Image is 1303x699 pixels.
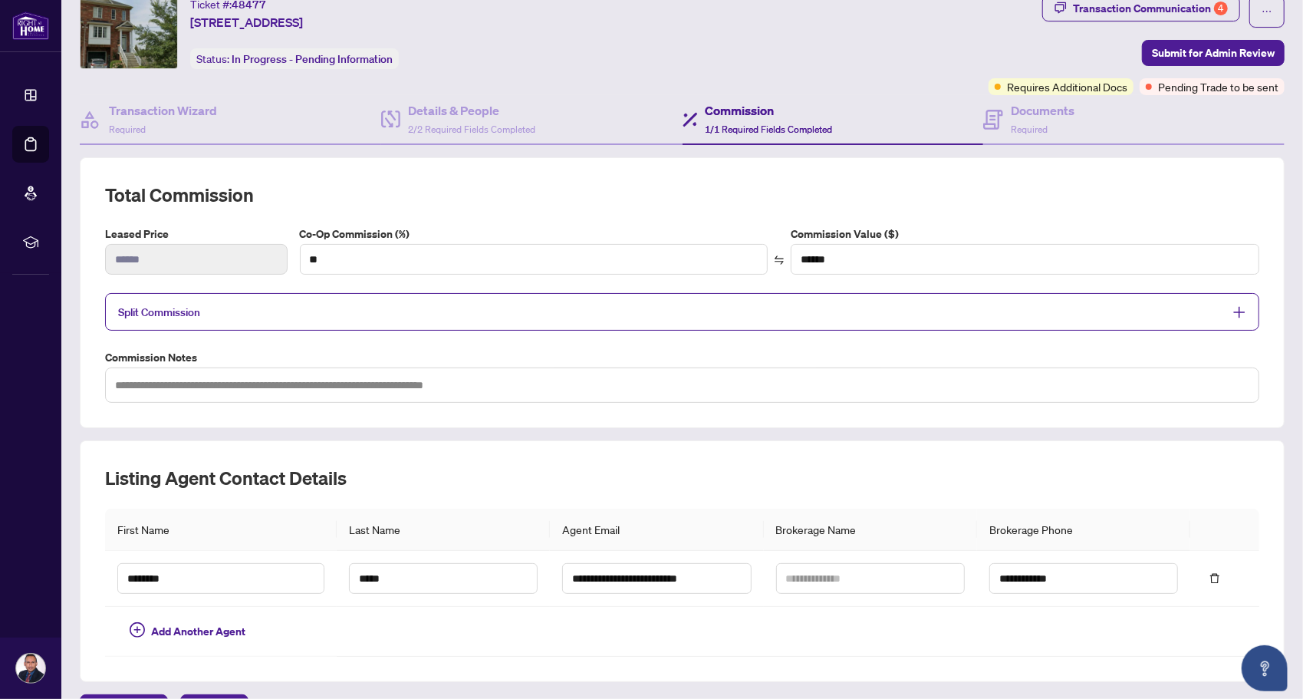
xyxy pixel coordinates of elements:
img: Profile Icon [16,654,45,683]
label: Co-Op Commission (%) [300,226,768,242]
span: 1/1 Required Fields Completed [706,124,833,135]
th: Agent Email [550,509,763,551]
span: swap [774,255,785,265]
span: Pending Trade to be sent [1158,78,1278,95]
span: Required [1011,124,1048,135]
img: logo [12,12,49,40]
button: Submit for Admin Review [1142,40,1285,66]
div: Status: [190,48,399,69]
button: Add Another Agent [117,619,258,644]
label: Commission Value ($) [791,226,1259,242]
h2: Total Commission [105,183,1259,207]
span: [STREET_ADDRESS] [190,13,303,31]
button: Open asap [1242,645,1288,691]
th: Brokerage Phone [977,509,1190,551]
span: Split Commission [118,305,200,319]
label: Leased Price [105,226,288,242]
h4: Transaction Wizard [109,101,217,120]
div: 4 [1214,2,1228,15]
h2: Listing Agent Contact Details [105,466,1259,490]
span: ellipsis [1262,6,1272,17]
h4: Commission [706,101,833,120]
span: Required [109,124,146,135]
div: Split Commission [105,293,1259,331]
span: plus-circle [130,622,145,638]
th: Brokerage Name [764,509,977,551]
span: Requires Additional Docs [1007,78,1127,95]
span: Add Another Agent [151,623,245,640]
span: In Progress - Pending Information [232,52,393,66]
th: First Name [105,509,337,551]
span: delete [1209,573,1220,584]
h4: Details & People [408,101,535,120]
h4: Documents [1011,101,1074,120]
label: Commission Notes [105,349,1259,366]
span: 2/2 Required Fields Completed [408,124,535,135]
span: plus [1232,305,1246,319]
span: Submit for Admin Review [1152,41,1275,65]
th: Last Name [337,509,550,551]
